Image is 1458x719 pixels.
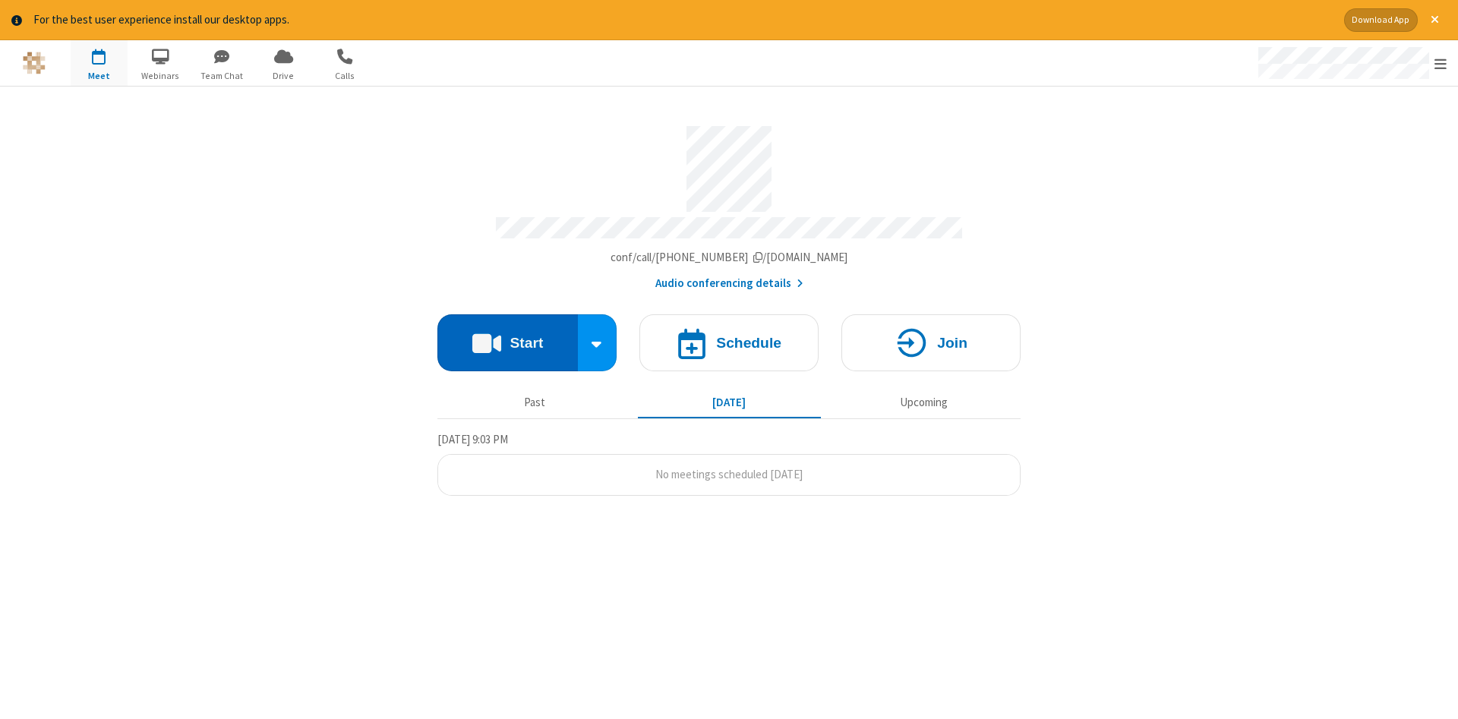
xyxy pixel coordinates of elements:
[255,69,312,83] span: Drive
[639,314,819,371] button: Schedule
[611,250,848,264] span: Copy my meeting room link
[841,314,1021,371] button: Join
[437,314,578,371] button: Start
[510,336,543,350] h4: Start
[937,336,967,350] h4: Join
[578,314,617,371] div: Start conference options
[437,430,1021,496] section: Today's Meetings
[638,389,821,418] button: [DATE]
[655,467,803,481] span: No meetings scheduled [DATE]
[437,115,1021,292] section: Account details
[437,432,508,446] span: [DATE] 9:03 PM
[832,389,1015,418] button: Upcoming
[1423,8,1447,32] button: Close alert
[33,11,1333,29] div: For the best user experience install our desktop apps.
[71,69,128,83] span: Meet
[132,69,189,83] span: Webinars
[5,40,62,86] button: Logo
[611,249,848,266] button: Copy my meeting room linkCopy my meeting room link
[655,275,803,292] button: Audio conferencing details
[1344,8,1418,32] button: Download App
[1244,40,1458,86] div: Open menu
[23,52,46,74] img: QA Selenium DO NOT DELETE OR CHANGE
[716,336,781,350] h4: Schedule
[317,69,374,83] span: Calls
[194,69,251,83] span: Team Chat
[443,389,626,418] button: Past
